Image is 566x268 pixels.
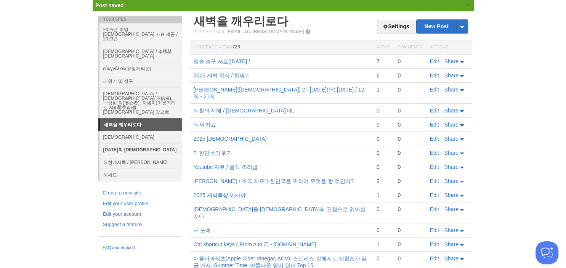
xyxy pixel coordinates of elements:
[444,192,459,198] span: Share
[377,107,390,114] div: 0
[430,164,439,170] a: Edit
[194,241,316,247] a: Ctrl shortcut keys ( From A to Z) - [DOMAIN_NAME]
[444,178,459,184] span: Share
[377,58,390,65] div: 7
[194,87,364,99] a: [PERSON_NAME]([DEMOGRAPHIC_DATA]) 2 - [DATE](목) [DATE] / 12장 - 21장
[398,192,422,199] div: 0
[444,241,459,247] span: Share
[99,23,182,45] a: 2025년 주일 [DEMOGRAPHIC_DATA] 자료 제공 / 2023년
[398,121,422,128] div: 0
[99,131,182,143] a: [DEMOGRAPHIC_DATA]
[194,150,232,156] a: 대한민국의 위기
[430,227,439,233] a: Edit
[430,241,439,247] a: Edit
[194,178,354,184] a: [PERSON_NAME] / 조국 자유대한민국을 위하여 무엇을 할 것인가?
[103,200,178,208] a: Edit your user profile
[194,58,250,64] a: 암송 성구 자료([DATE] /
[398,86,422,93] div: 0
[190,40,373,55] th: Homepage Views
[377,20,415,34] a: Settings
[194,192,246,198] a: 2025 새벽묵상 이사야
[377,227,390,234] div: 0
[398,227,422,234] div: 0
[398,107,422,114] div: 0
[430,58,439,64] a: Edit
[377,72,390,79] div: 6
[373,40,394,55] th: Views
[430,255,439,262] a: Edit
[226,29,304,34] a: [EMAIL_ADDRESS][DOMAIN_NAME]
[430,206,439,212] a: Edit
[377,121,390,128] div: 0
[103,244,178,251] a: FAQ and Support
[430,136,439,142] a: Edit
[444,206,459,212] span: Share
[232,44,240,50] span: 729
[398,72,422,79] div: 0
[444,150,459,156] span: Share
[377,255,390,262] div: 0
[377,206,390,213] div: 0
[430,122,439,128] a: Edit
[536,241,558,264] iframe: Help Scout Beacon - Open
[99,62,182,75] a: εὐαγγέλιον(유앙게리온)
[444,255,459,262] span: Share
[98,16,182,23] li: Your Sites
[444,87,459,93] span: Share
[430,108,439,114] a: Edit
[444,227,459,233] span: Share
[430,192,439,198] a: Edit
[96,2,124,8] span: Post saved
[99,143,182,156] a: [DATE]의 [DEMOGRAPHIC_DATA]
[99,156,182,169] a: 요한계시록 / [PERSON_NAME]
[194,164,258,170] a: Youtube 자료 / 음식 조리법
[194,122,216,128] a: 독서 자료
[194,72,250,79] a: 2025 새벽 묵상 / 창세기
[194,227,211,233] a: 새 노래
[426,40,472,55] th: Actions
[377,178,390,185] div: 2
[430,150,439,156] a: Edit
[430,87,439,93] a: Edit
[444,58,459,64] span: Share
[398,178,422,185] div: 0
[103,210,178,218] a: Edit your account
[444,72,459,79] span: Share
[194,136,267,142] a: 2025 [DEMOGRAPHIC_DATA]
[194,29,225,34] span: Post by Email
[398,241,422,248] div: 0
[377,241,390,248] div: 1
[377,149,390,156] div: 0
[398,206,422,213] div: 0
[430,178,439,184] a: Edit
[444,136,459,142] span: Share
[444,164,459,170] span: Share
[398,255,422,262] div: 0
[99,45,182,62] a: [DEMOGRAPHIC_DATA] / 李勝赫[DEMOGRAPHIC_DATA]
[377,135,390,142] div: 0
[194,15,288,27] a: 새벽을 깨우리로다
[377,192,390,199] div: 1
[377,164,390,170] div: 0
[99,169,182,181] a: 헤세드
[103,221,178,229] a: Suggest a feature
[99,87,182,118] a: [DEMOGRAPHIC_DATA] / [DEMOGRAPHIC_DATA](不信者), 낙심한 자(落心者), 지체자(머뭇거리는 자)(遲滯者)를 [DEMOGRAPHIC_DATA] 앞으로
[194,206,366,219] a: [DEMOGRAPHIC_DATA]을 [DEMOGRAPHIC_DATA]의 관점으로 읽어봅시다
[103,189,178,197] a: Create a new site
[100,119,182,131] a: 새벽을 깨우리로다
[444,108,459,114] span: Share
[377,86,390,93] div: 1
[398,135,422,142] div: 0
[398,164,422,170] div: 0
[194,108,294,114] a: 생활의 지혜 / [DEMOGRAPHIC_DATA] 때,
[398,58,422,65] div: 0
[417,20,467,33] a: New Post
[394,40,426,55] th: Comments
[430,72,439,79] a: Edit
[398,149,422,156] div: 0
[99,75,182,87] a: 레위기 및 성구
[444,122,459,128] span: Share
